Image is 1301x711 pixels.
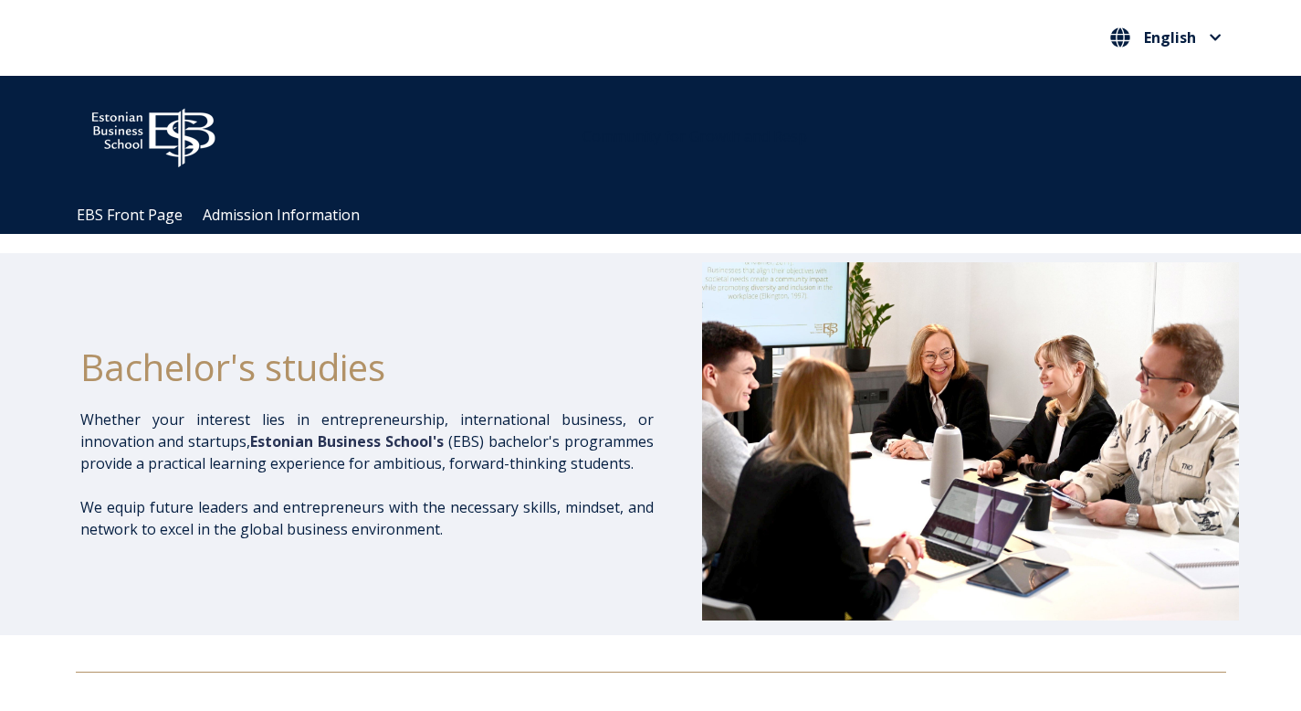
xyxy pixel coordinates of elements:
img: Bachelor's at EBS [702,262,1239,621]
h1: Bachelor's studies [80,345,654,390]
a: Admission Information [203,205,360,225]
a: EBS Front Page [77,205,183,225]
span: Community for Growth and Resp [582,126,807,146]
button: English [1106,23,1226,52]
span: Estonian Business School's [250,431,444,451]
p: Whether your interest lies in entrepreneurship, international business, or innovation and startup... [80,409,654,474]
nav: Select your language [1106,23,1226,53]
span: English [1144,30,1196,45]
div: Navigation Menu [67,196,1254,234]
p: We equip future leaders and entrepreneurs with the necessary skills, mindset, and network to exce... [80,496,654,540]
img: ebs_logo2016_white [76,94,231,173]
